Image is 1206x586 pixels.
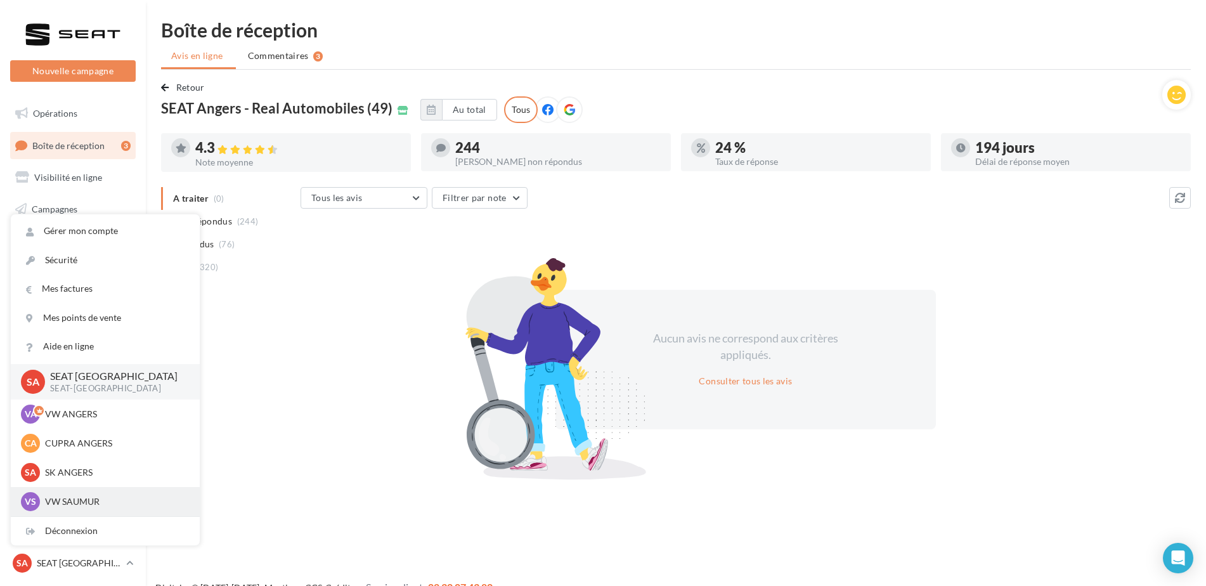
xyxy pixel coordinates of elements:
p: SEAT-[GEOGRAPHIC_DATA] [50,383,179,394]
a: Boîte de réception3 [8,132,138,159]
div: Note moyenne [195,158,401,167]
div: Tous [504,96,538,123]
p: SEAT [GEOGRAPHIC_DATA] [37,557,121,570]
a: SA SEAT [GEOGRAPHIC_DATA] [10,551,136,575]
a: Contacts [8,228,138,254]
div: Open Intercom Messenger [1163,543,1193,573]
p: SEAT [GEOGRAPHIC_DATA] [50,369,179,384]
div: [PERSON_NAME] non répondus [455,157,661,166]
a: Opérations [8,100,138,127]
div: 4.3 [195,141,401,155]
span: SA [25,466,36,479]
button: Consulter tous les avis [694,374,797,389]
div: Délai de réponse moyen [975,157,1181,166]
span: (244) [237,216,259,226]
div: Taux de réponse [715,157,921,166]
span: Commentaires [248,49,309,62]
p: CUPRA ANGERS [45,437,185,450]
span: (320) [197,262,219,272]
button: Au total [420,99,497,120]
p: VW ANGERS [45,408,185,420]
span: VS [25,495,36,508]
span: VA [25,408,37,420]
span: CA [25,437,37,450]
span: Boîte de réception [32,140,105,150]
a: Campagnes [8,196,138,223]
a: Calendrier [8,290,138,317]
a: Campagnes DataOnDemand [8,364,138,401]
span: Campagnes [32,204,77,214]
p: SK ANGERS [45,466,185,479]
div: Aucun avis ne correspond aux critères appliqués. [637,330,855,363]
a: Médiathèque [8,259,138,285]
span: Non répondus [173,215,232,228]
div: 24 % [715,141,921,155]
a: Aide en ligne [11,332,200,361]
a: Sécurité [11,246,200,275]
button: Retour [161,80,210,95]
p: VW SAUMUR [45,495,185,508]
a: Mes points de vente [11,304,200,332]
div: 3 [121,141,131,151]
span: Opérations [33,108,77,119]
button: Tous les avis [301,187,427,209]
a: Gérer mon compte [11,217,200,245]
span: SA [27,374,39,389]
a: Mes factures [11,275,200,303]
button: Nouvelle campagne [10,60,136,82]
span: Visibilité en ligne [34,172,102,183]
div: 3 [313,51,323,62]
span: SEAT Angers - Real Automobiles (49) [161,101,392,115]
span: (76) [219,239,235,249]
span: Retour [176,82,205,93]
div: 244 [455,141,661,155]
a: Visibilité en ligne [8,164,138,191]
a: PLV et print personnalisable [8,322,138,360]
span: Tous les avis [311,192,363,203]
button: Au total [442,99,497,120]
button: Filtrer par note [432,187,528,209]
div: 194 jours [975,141,1181,155]
div: Boîte de réception [161,20,1191,39]
span: SA [16,557,28,570]
div: Déconnexion [11,517,200,545]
